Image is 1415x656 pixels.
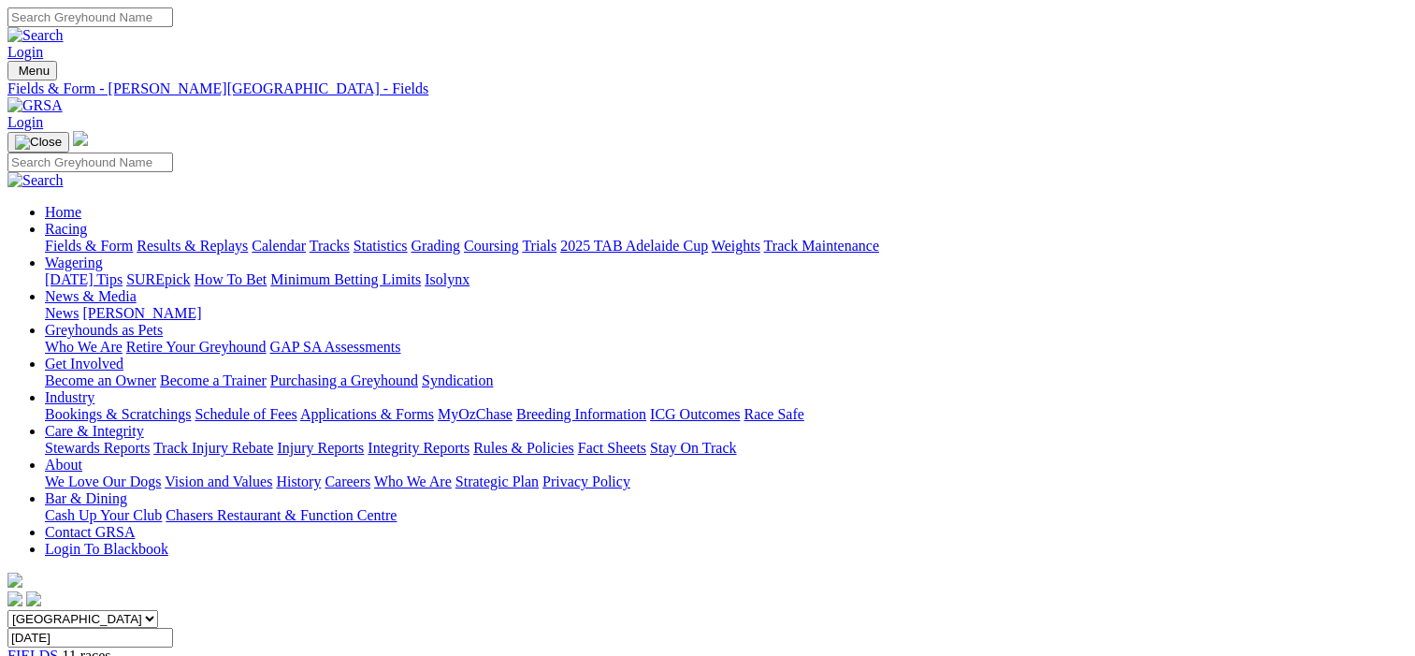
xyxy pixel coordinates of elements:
[7,61,57,80] button: Toggle navigation
[438,406,513,422] a: MyOzChase
[45,271,1408,288] div: Wagering
[45,474,1408,490] div: About
[45,271,123,287] a: [DATE] Tips
[45,204,81,220] a: Home
[45,423,144,439] a: Care & Integrity
[45,507,1408,524] div: Bar & Dining
[354,238,408,254] a: Statistics
[15,135,62,150] img: Close
[7,172,64,189] img: Search
[45,322,163,338] a: Greyhounds as Pets
[126,271,190,287] a: SUREpick
[153,440,273,456] a: Track Injury Rebate
[195,406,296,422] a: Schedule of Fees
[45,339,1408,356] div: Greyhounds as Pets
[45,406,1408,423] div: Industry
[412,238,460,254] a: Grading
[7,628,173,648] input: Select date
[195,271,267,287] a: How To Bet
[300,406,434,422] a: Applications & Forms
[45,406,191,422] a: Bookings & Scratchings
[7,7,173,27] input: Search
[7,27,64,44] img: Search
[7,97,63,114] img: GRSA
[325,474,370,489] a: Careers
[26,591,41,606] img: twitter.svg
[45,440,150,456] a: Stewards Reports
[7,114,43,130] a: Login
[137,238,248,254] a: Results & Replays
[764,238,879,254] a: Track Maintenance
[422,372,493,388] a: Syndication
[270,271,421,287] a: Minimum Betting Limits
[522,238,556,254] a: Trials
[82,305,201,321] a: [PERSON_NAME]
[45,524,135,540] a: Contact GRSA
[126,339,267,355] a: Retire Your Greyhound
[45,305,1408,322] div: News & Media
[578,440,646,456] a: Fact Sheets
[45,339,123,355] a: Who We Are
[7,132,69,153] button: Toggle navigation
[455,474,539,489] a: Strategic Plan
[270,339,401,355] a: GAP SA Assessments
[45,389,94,405] a: Industry
[45,356,123,372] a: Get Involved
[73,131,88,146] img: logo-grsa-white.png
[744,406,803,422] a: Race Safe
[712,238,760,254] a: Weights
[7,153,173,172] input: Search
[45,541,168,557] a: Login To Blackbook
[277,440,364,456] a: Injury Reports
[45,305,79,321] a: News
[368,440,469,456] a: Integrity Reports
[270,372,418,388] a: Purchasing a Greyhound
[165,474,272,489] a: Vision and Values
[650,440,736,456] a: Stay On Track
[45,490,127,506] a: Bar & Dining
[45,507,162,523] a: Cash Up Your Club
[45,255,103,270] a: Wagering
[542,474,630,489] a: Privacy Policy
[7,591,22,606] img: facebook.svg
[560,238,708,254] a: 2025 TAB Adelaide Cup
[650,406,740,422] a: ICG Outcomes
[7,44,43,60] a: Login
[473,440,574,456] a: Rules & Policies
[45,238,133,254] a: Fields & Form
[19,64,50,78] span: Menu
[160,372,267,388] a: Become a Trainer
[45,457,82,473] a: About
[252,238,306,254] a: Calendar
[425,271,469,287] a: Isolynx
[45,238,1408,255] div: Racing
[45,288,137,304] a: News & Media
[516,406,646,422] a: Breeding Information
[464,238,519,254] a: Coursing
[166,507,397,523] a: Chasers Restaurant & Function Centre
[45,372,1408,389] div: Get Involved
[45,221,87,237] a: Racing
[276,474,321,489] a: History
[45,372,156,388] a: Become an Owner
[45,440,1408,457] div: Care & Integrity
[7,573,22,588] img: logo-grsa-white.png
[7,80,1408,97] a: Fields & Form - [PERSON_NAME][GEOGRAPHIC_DATA] - Fields
[45,474,161,489] a: We Love Our Dogs
[310,238,350,254] a: Tracks
[374,474,452,489] a: Who We Are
